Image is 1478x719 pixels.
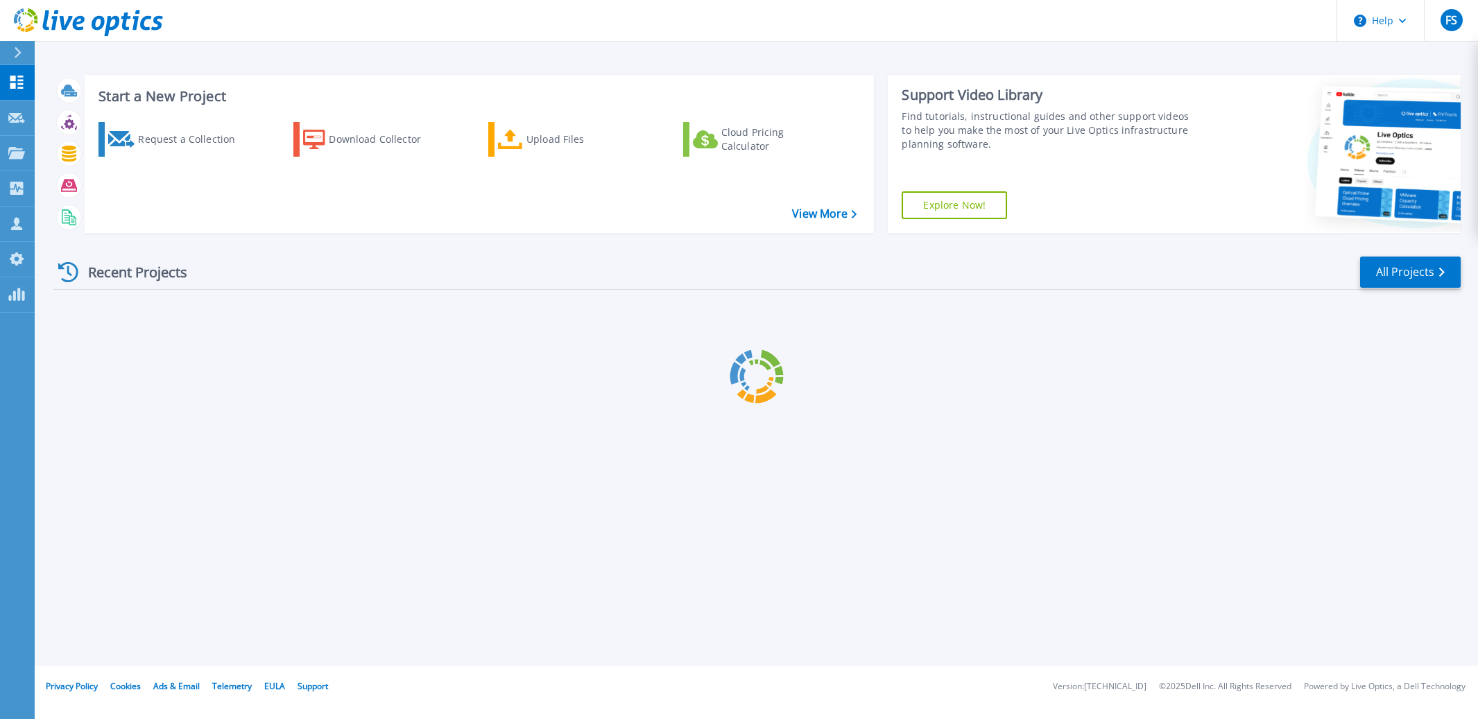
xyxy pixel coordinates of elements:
a: Request a Collection [98,122,253,157]
a: All Projects [1360,257,1461,288]
a: Ads & Email [153,680,200,692]
div: Download Collector [329,125,440,153]
span: FS [1445,15,1457,26]
a: Download Collector [293,122,448,157]
a: EULA [264,680,285,692]
div: Support Video Library [902,86,1195,104]
div: Recent Projects [53,255,206,289]
h3: Start a New Project [98,89,857,104]
div: Cloud Pricing Calculator [721,125,832,153]
a: Cloud Pricing Calculator [683,122,838,157]
a: Telemetry [212,680,252,692]
a: Explore Now! [902,191,1007,219]
a: Privacy Policy [46,680,98,692]
li: Powered by Live Optics, a Dell Technology [1304,682,1466,691]
li: Version: [TECHNICAL_ID] [1053,682,1146,691]
li: © 2025 Dell Inc. All Rights Reserved [1159,682,1291,691]
div: Request a Collection [138,125,249,153]
div: Upload Files [526,125,637,153]
div: Find tutorials, instructional guides and other support videos to help you make the most of your L... [902,110,1195,151]
a: Cookies [110,680,141,692]
a: Support [298,680,328,692]
a: View More [792,207,857,220]
a: Upload Files [488,122,643,157]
